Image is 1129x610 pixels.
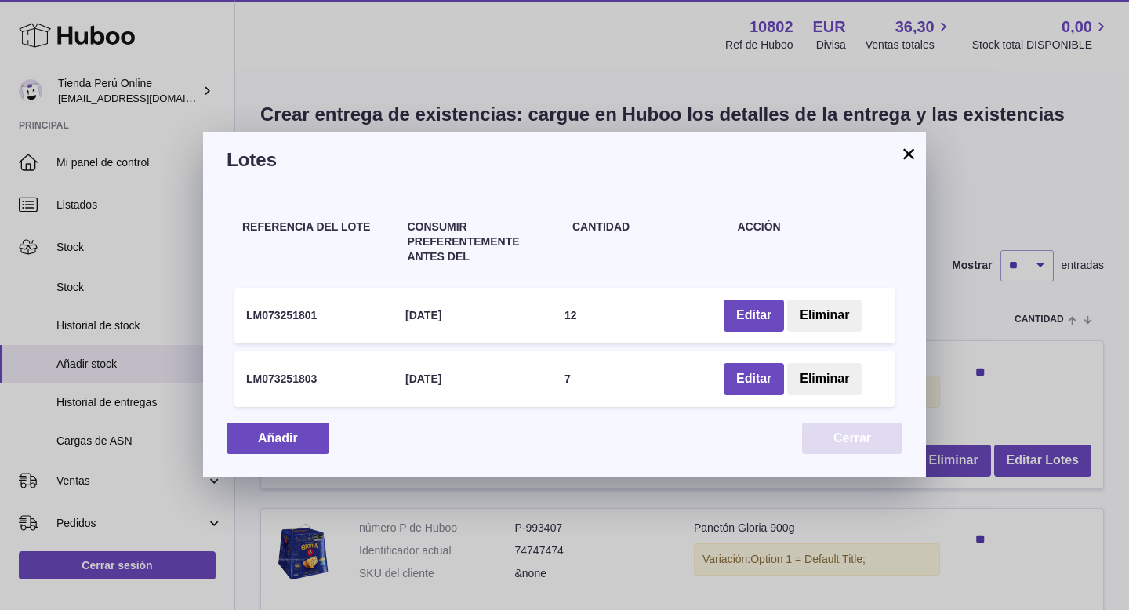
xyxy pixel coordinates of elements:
[242,220,392,234] h4: Referencia del lote
[246,308,317,323] h4: LM073251801
[227,423,329,455] button: Añadir
[787,300,862,332] button: Eliminar
[802,423,902,455] button: Cerrar
[572,220,722,234] h4: Cantidad
[246,372,317,387] h4: LM073251803
[408,220,557,264] h4: Consumir preferentemente antes del
[564,308,577,323] h4: 12
[899,144,918,163] button: ×
[227,147,902,172] h3: Lotes
[724,363,784,395] button: Editar
[564,372,571,387] h4: 7
[724,300,784,332] button: Editar
[405,372,441,387] h4: [DATE]
[405,308,441,323] h4: [DATE]
[738,220,888,234] h4: Acción
[787,363,862,395] button: Eliminar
